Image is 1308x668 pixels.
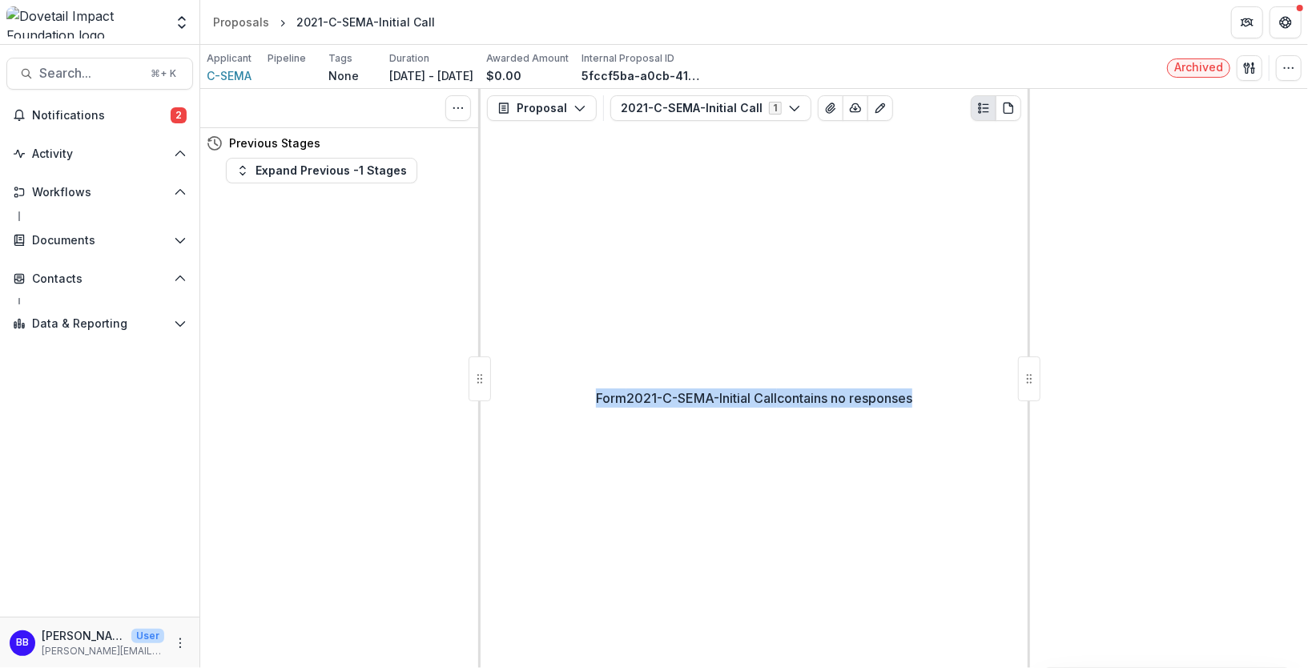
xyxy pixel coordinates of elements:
button: View Attached Files [818,95,843,121]
span: Archived [1174,61,1223,74]
p: [PERSON_NAME] [42,627,125,644]
img: Dovetail Impact Foundation logo [6,6,164,38]
h4: Previous Stages [229,135,320,151]
button: Open Workflows [6,179,193,205]
button: Get Help [1270,6,1302,38]
button: More [171,634,190,653]
p: Awarded Amount [486,51,569,66]
p: [DATE] - [DATE] [389,67,473,84]
span: Data & Reporting [32,317,167,331]
button: Proposal [487,95,597,121]
button: Plaintext view [971,95,996,121]
p: $0.00 [486,67,521,84]
div: Proposals [213,14,269,30]
p: Tags [328,51,352,66]
button: Open Activity [6,141,193,167]
button: Open Contacts [6,266,193,292]
p: User [131,629,164,643]
span: 2 [171,107,187,123]
p: Form 2021-C-SEMA-Initial Call contains no responses [596,388,912,408]
button: Notifications2 [6,103,193,128]
span: Contacts [32,272,167,286]
a: C-SEMA [207,67,252,84]
button: Search... [6,58,193,90]
button: Open entity switcher [171,6,193,38]
p: [PERSON_NAME][EMAIL_ADDRESS][DOMAIN_NAME] [42,644,164,658]
div: ⌘ + K [147,65,179,82]
div: Bryan Bahizi [16,638,29,648]
p: None [328,67,359,84]
button: Partners [1231,6,1263,38]
button: PDF view [996,95,1021,121]
button: Edit as form [867,95,893,121]
p: Pipeline [268,51,306,66]
span: Workflows [32,186,167,199]
span: Activity [32,147,167,161]
button: Expand Previous -1 Stages [226,158,417,183]
p: Duration [389,51,429,66]
nav: breadcrumb [207,10,441,34]
button: 2021-C-SEMA-Initial Call1 [610,95,811,121]
a: Proposals [207,10,276,34]
span: Documents [32,234,167,247]
button: Open Data & Reporting [6,311,193,336]
span: Search... [39,66,141,81]
div: 2021-C-SEMA-Initial Call [296,14,435,30]
button: Toggle View Cancelled Tasks [445,95,471,121]
p: Internal Proposal ID [582,51,674,66]
span: Notifications [32,109,171,123]
p: Applicant [207,51,252,66]
button: Open Documents [6,227,193,253]
p: 5fccf5ba-a0cb-411e-838d-0b0b69bcd823 [582,67,702,84]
